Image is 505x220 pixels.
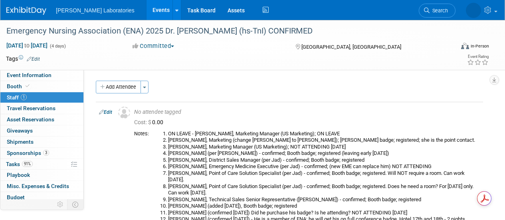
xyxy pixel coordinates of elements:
[134,119,152,125] span: Cost: $
[134,119,166,125] span: 0.00
[23,42,31,49] span: to
[53,199,67,210] td: Personalize Event Tab Strip
[134,109,480,116] div: No attendee tagged
[26,84,30,88] i: Booth reservation complete
[168,196,480,203] li: [PERSON_NAME], Technical Sales Senior Representative ([PERSON_NAME]) - confirmed; Booth badge; re...
[168,157,480,164] li: [PERSON_NAME], District Sales Manager (per Jad) - confirmed; Booth badge; registered
[0,103,83,114] a: Travel Reservations
[7,139,34,145] span: Shipments
[21,94,27,100] span: 1
[168,203,480,210] li: [PERSON_NAME] (added [DATE]), Booth badge; registered
[67,199,84,210] td: Toggle Event Tabs
[118,107,130,119] img: Unassigned-User-Icon.png
[0,137,83,147] a: Shipments
[43,150,49,156] span: 3
[7,94,27,101] span: Staff
[168,170,480,183] li: [PERSON_NAME], Point of Care Solution Specialist (per Jad) - confirmed; Booth badge; registered. ...
[6,42,48,49] span: [DATE] [DATE]
[6,7,46,15] img: ExhibitDay
[130,42,177,50] button: Committed
[0,70,83,81] a: Event Information
[0,159,83,170] a: Tasks91%
[7,150,49,156] span: Sponsorships
[168,137,480,144] li: [PERSON_NAME], Marketing (change [PERSON_NAME] to [PERSON_NAME]); [PERSON_NAME] badge; registered...
[134,131,149,137] div: Notes:
[96,81,141,93] button: Add Attendee
[7,116,54,123] span: Asset Reservations
[168,150,480,157] li: [PERSON_NAME] (per [PERSON_NAME]) - confirmed; Booth badge; registered (leaving early [DATE])
[4,24,448,38] div: Emergency Nursing Association (ENA) 2025 Dr. [PERSON_NAME] (hs-TnI) CONFIRMED
[0,148,83,159] a: Sponsorships3
[0,114,83,125] a: Asset Reservations
[430,8,448,14] span: Search
[461,43,469,49] img: Format-Inperson.png
[0,81,83,92] a: Booth
[168,144,480,151] li: [PERSON_NAME], Marketing Manager (US Marketing); NOT ATTENDING [DATE]
[99,109,112,115] a: Edit
[27,56,40,62] a: Edit
[0,170,83,180] a: Playbook
[0,192,83,203] a: Budget
[0,92,83,103] a: Staff1
[466,3,481,18] img: Tisha Davis
[301,44,401,50] span: [GEOGRAPHIC_DATA], [GEOGRAPHIC_DATA]
[6,161,33,167] span: Tasks
[168,163,480,170] li: [PERSON_NAME], Emergency Medicine Executive (per Jad) - confirmed; (new EME can replace him) NOT ...
[7,83,31,89] span: Booth
[7,127,33,134] span: Giveaways
[168,183,480,196] li: [PERSON_NAME], Point of Care Solution Specialist (per Jad) - confirmed; Booth badge; registered. ...
[22,161,33,167] span: 91%
[168,210,480,216] li: [PERSON_NAME] (confirmed [DATE]) Did he purchase his badge? Is he attending? NOT ATTENDING [DATE]
[168,131,480,137] li: ON LEAVE - [PERSON_NAME], Marketing Manager (US Marketing); ON LEAVE
[7,105,55,111] span: Travel Reservations
[7,72,51,78] span: Event Information
[419,4,455,18] a: Search
[470,43,489,49] div: In-Person
[49,44,66,49] span: (4 days)
[0,181,83,192] a: Misc. Expenses & Credits
[7,194,25,200] span: Budget
[418,42,489,54] div: Event Format
[56,7,135,14] span: [PERSON_NAME] Laboratories
[0,125,83,136] a: Giveaways
[7,172,30,178] span: Playbook
[467,55,489,59] div: Event Rating
[6,55,40,63] td: Tags
[7,183,69,189] span: Misc. Expenses & Credits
